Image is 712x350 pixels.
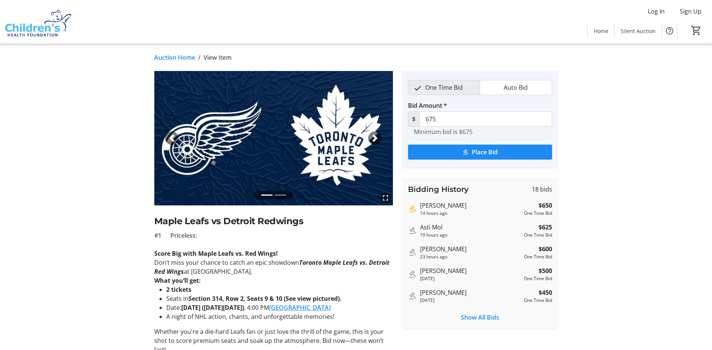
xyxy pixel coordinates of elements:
[166,312,393,321] li: A night of NHL action, chants, and unforgettable memories!
[408,145,552,160] button: Place Bid
[198,53,200,62] span: /
[680,7,701,16] span: Sign Up
[420,201,521,210] div: [PERSON_NAME]
[408,204,417,213] mat-icon: Highest bid
[408,226,417,235] mat-icon: Outbid
[181,303,244,312] strong: [DATE] ([DATE][DATE])
[621,27,656,35] span: Silent Auction
[594,27,608,35] span: Home
[154,258,390,276] em: Toronto Maple Leafs vs. Detroit Red Wings
[674,5,707,17] button: Sign Up
[524,232,552,238] div: One Time Bid
[420,275,521,282] div: [DATE]
[461,313,499,322] span: Show All Bids
[414,128,473,136] tr-hint: Minimum bid is $675
[408,310,552,325] button: Show All Bids
[539,201,552,210] strong: $650
[154,276,201,285] strong: What you’ll get:
[408,291,417,300] mat-icon: Outbid
[420,288,521,297] div: [PERSON_NAME]
[539,244,552,253] strong: $600
[166,294,393,303] li: Seats in
[524,297,552,304] div: One Time Bid
[524,210,552,217] div: One Time Bid
[472,148,498,157] span: Place Bid
[5,3,71,41] img: Children's Health Foundation's Logo
[421,80,467,95] span: One Time Bid
[532,185,552,194] span: 18 bids
[689,24,703,37] button: Cart
[420,210,521,217] div: 14 hours ago
[420,253,521,260] div: 23 hours ago
[539,223,552,232] strong: $625
[170,231,197,240] span: Priceless:
[615,24,662,38] a: Silent Auction
[524,253,552,260] div: One Time Bid
[154,53,195,62] a: Auction Home
[408,270,417,279] mat-icon: Outbid
[420,266,521,275] div: [PERSON_NAME]
[408,248,417,257] mat-icon: Outbid
[420,244,521,253] div: [PERSON_NAME]
[154,214,393,228] h2: Maple Leafs vs Detroit Redwings
[662,23,677,38] button: Help
[648,7,665,16] span: Log In
[539,266,552,275] strong: $500
[166,303,393,312] li: Date: , 4:00 PM
[642,5,671,17] button: Log In
[408,101,447,110] label: Bid Amount *
[539,288,552,297] strong: $450
[420,297,521,304] div: [DATE]
[154,231,161,240] span: #1
[524,275,552,282] div: One Time Bid
[269,303,331,312] a: [GEOGRAPHIC_DATA]
[166,285,191,294] strong: 2 tickets
[499,80,532,95] span: Auto Bid
[154,71,393,205] img: Image
[408,184,469,195] h3: Bidding History
[203,53,232,62] span: View Item
[408,112,420,127] span: $
[381,193,390,202] mat-icon: fullscreen
[154,258,393,276] p: Don’t miss your chance to catch an epic showdown at [GEOGRAPHIC_DATA].
[154,249,278,258] strong: Score Big with Maple Leafs vs. Red Wings!
[420,232,521,238] div: 19 hours ago
[588,24,614,38] a: Home
[188,294,342,303] strong: Section 314, Row 2, Seats 9 & 10 (See view pictured).
[420,223,521,232] div: Asti Mol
